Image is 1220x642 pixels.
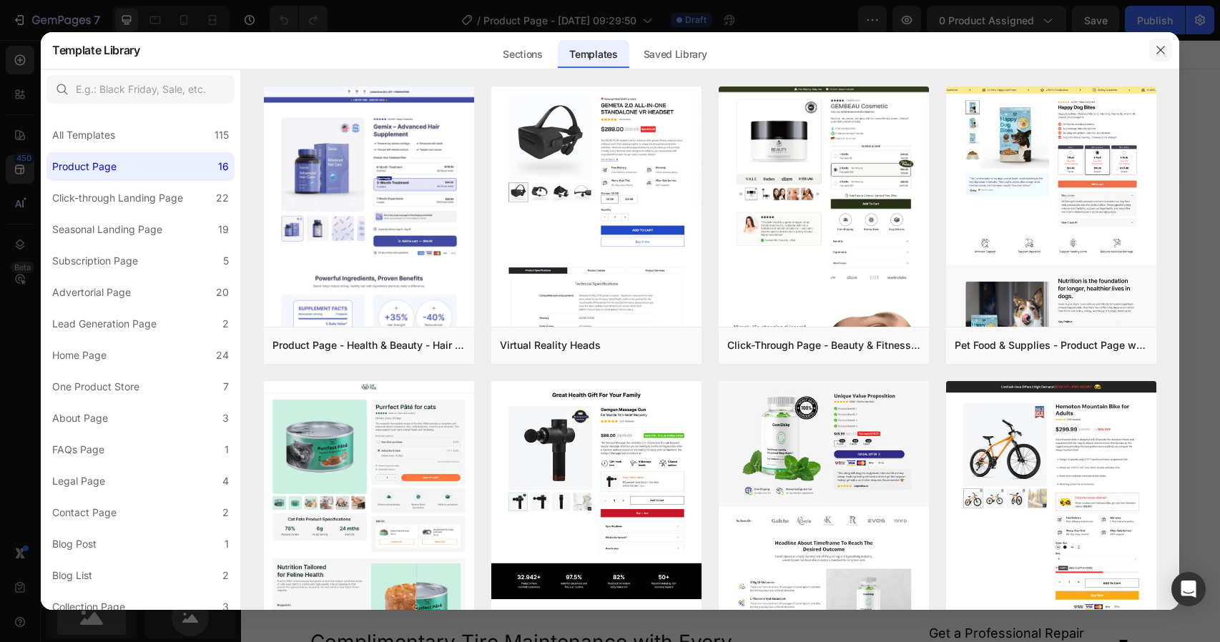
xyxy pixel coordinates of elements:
div: 3 [222,410,229,427]
h2: TIRE REPAIR (FLAT) [103,138,353,181]
div: 22 [216,189,229,207]
div: FINDA STORE [501,39,579,59]
div: Home Page [52,347,107,364]
div: Virtual Reality Heads [500,337,601,354]
div: Advertorial Page [52,284,131,301]
div: Purchase Tires Online [686,473,827,495]
div: Sections [491,40,554,69]
div: All Templates [52,127,115,144]
div: 2 [222,504,229,521]
div: 5 [223,252,229,270]
div: 1 [225,535,229,553]
img: Alt image [430,94,930,332]
div: Seasonal Landing Page [52,221,162,238]
div: Click-through Landing Page [52,189,183,207]
div: 115 [215,127,229,144]
div: Tire Selection Assistance [686,427,846,449]
div: 4 [222,473,229,490]
div: Exclusive Discounts and Promotions [686,518,865,558]
button: REQUEST APPOINTMENT [103,200,277,224]
div: 2 [222,315,229,332]
div: MIDAS [401,38,478,61]
div: Legal Page [52,473,105,490]
div: Contact Page [52,504,117,521]
div: 2 [222,567,229,584]
div: Open Intercom Messenger [1171,572,1206,606]
div: Lead Generation Page [52,315,157,332]
div: Blog Post [52,535,97,553]
input: E.g.: Black Friday, Sale, etc. [46,75,235,104]
div: Product Page [52,158,117,175]
div: Experiencing a flat tire can be quite disheartening, not just due to the inconvenience but also t... [49,375,621,549]
div: About Page [52,410,108,427]
div: Saved Library [632,40,719,69]
div: One Product Store [52,378,139,395]
div: 1 [225,441,229,458]
div: Blog List [52,567,92,584]
div: 16 [218,158,229,175]
div: Product Page - Health & Beauty - Hair Supplement [272,337,466,354]
div: FAQs Page [52,441,104,458]
h2: Template Library [52,31,140,69]
div: 3 [222,598,229,616]
div: 20 [216,284,229,301]
div: Subscription Page [52,252,138,270]
div: 19 [218,221,229,238]
div: 7 [223,378,229,395]
div: REQUEST APPOINTMENT [137,206,242,218]
div: Get a Professional Repair Estimate [686,582,865,622]
div: Locate Your Nearest Store [686,380,854,403]
div: Auto Services > Tires > Flat Tire Repair [164,103,326,118]
div: Collection Page [52,598,125,616]
div: 24 [216,347,229,364]
div: Pet Food & Supplies - Product Page with Bundle [955,337,1148,354]
div: Templates [558,40,629,69]
div: Click-Through Page - Beauty & Fitness - Cosmetic [727,337,920,354]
